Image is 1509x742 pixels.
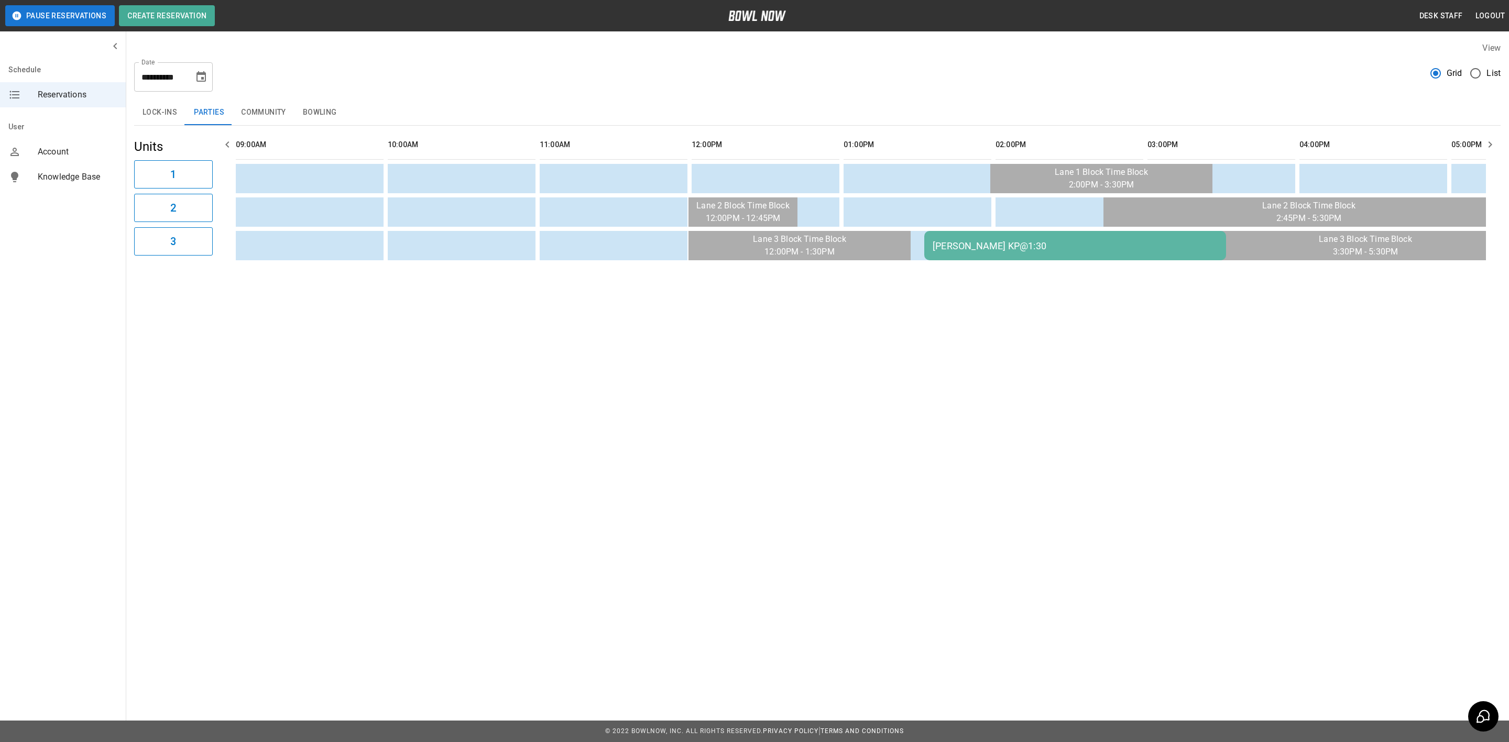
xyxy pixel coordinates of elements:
img: logo [728,10,786,21]
a: Privacy Policy [763,727,818,735]
label: View [1482,43,1501,53]
button: 2 [134,194,213,222]
h6: 3 [170,233,176,250]
div: [PERSON_NAME] KP@1:30 [933,240,1218,251]
button: Bowling [294,100,345,125]
span: Knowledge Base [38,171,117,183]
h6: 1 [170,166,176,183]
a: Terms and Conditions [821,727,904,735]
button: Pause Reservations [5,5,115,26]
span: Grid [1447,67,1462,80]
button: Create Reservation [119,5,215,26]
button: Logout [1471,6,1509,26]
button: Lock-ins [134,100,185,125]
div: inventory tabs [134,100,1501,125]
button: Community [233,100,294,125]
button: Choose date, selected date is Sep 14, 2025 [191,67,212,87]
button: 1 [134,160,213,189]
h6: 2 [170,200,176,216]
span: Account [38,146,117,158]
span: List [1486,67,1501,80]
th: 12:00PM [692,130,839,160]
th: 09:00AM [236,130,384,160]
th: 11:00AM [540,130,687,160]
h5: Units [134,138,213,155]
button: Parties [185,100,233,125]
th: 10:00AM [388,130,535,160]
span: © 2022 BowlNow, Inc. All Rights Reserved. [605,727,763,735]
span: Reservations [38,88,117,101]
button: 3 [134,227,213,256]
button: Desk Staff [1415,6,1467,26]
